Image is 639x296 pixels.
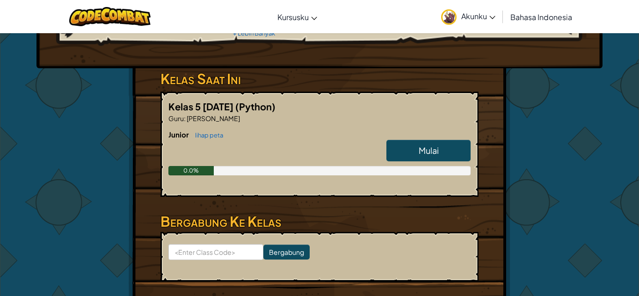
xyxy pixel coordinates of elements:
[233,29,275,37] a: + Lebih Banyak
[441,9,457,25] img: avatar
[461,11,495,21] span: Akunku
[168,130,190,139] span: Junior
[263,245,310,260] input: Bergabung
[273,4,322,29] a: Kursusku
[436,2,500,31] a: Akunku
[235,101,276,112] span: (Python)
[160,211,479,232] h3: Bergabung Ke Kelas
[69,7,151,26] img: CodeCombat logo
[186,114,240,123] span: [PERSON_NAME]
[419,145,439,156] span: Mulai
[168,166,214,175] div: 0.0%
[160,68,479,89] h3: Kelas Saat Ini
[506,4,577,29] a: Bahasa Indonesia
[168,114,184,123] span: Guru
[190,131,223,139] a: lihap peta
[168,101,235,112] span: Kelas 5 [DATE]
[184,114,186,123] span: :
[277,12,309,22] span: Kursusku
[168,244,263,260] input: <Enter Class Code>
[510,12,572,22] span: Bahasa Indonesia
